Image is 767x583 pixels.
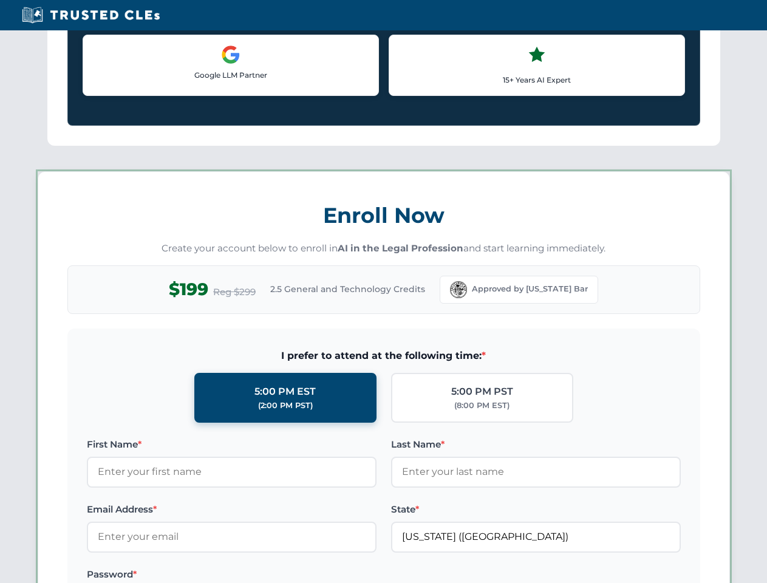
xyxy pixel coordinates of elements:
div: (2:00 PM PST) [258,400,313,412]
input: Enter your last name [391,457,681,487]
div: 5:00 PM EST [254,384,316,400]
span: Approved by [US_STATE] Bar [472,283,588,295]
label: Email Address [87,502,377,517]
span: Reg $299 [213,285,256,299]
p: 15+ Years AI Expert [399,74,675,86]
img: Google [221,45,240,64]
input: Florida (FL) [391,522,681,552]
div: (8:00 PM EST) [454,400,510,412]
label: Last Name [391,437,681,452]
strong: AI in the Legal Profession [338,242,463,254]
img: Florida Bar [450,281,467,298]
span: I prefer to attend at the following time: [87,348,681,364]
p: Google LLM Partner [93,69,369,81]
div: 5:00 PM PST [451,384,513,400]
img: Trusted CLEs [18,6,163,24]
span: $199 [169,276,208,303]
span: 2.5 General and Technology Credits [270,282,425,296]
input: Enter your first name [87,457,377,487]
label: State [391,502,681,517]
input: Enter your email [87,522,377,552]
p: Create your account below to enroll in and start learning immediately. [67,242,700,256]
label: First Name [87,437,377,452]
label: Password [87,567,377,582]
h3: Enroll Now [67,196,700,234]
